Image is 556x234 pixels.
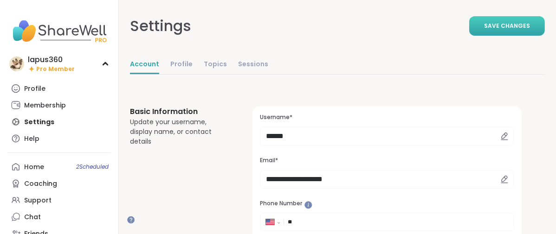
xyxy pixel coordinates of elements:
[36,65,75,73] span: Pro Member
[130,56,159,74] a: Account
[204,56,227,74] a: Topics
[130,15,191,37] div: Settings
[130,117,230,146] div: Update your username, display name, or contact details
[24,134,39,144] div: Help
[304,201,312,209] iframe: Spotlight
[24,101,66,110] div: Membership
[7,130,111,147] a: Help
[9,57,24,71] img: lapus360
[7,209,111,225] a: Chat
[24,213,41,222] div: Chat
[484,22,530,30] span: Save Changes
[238,56,268,74] a: Sessions
[130,106,230,117] h3: Basic Information
[469,16,545,36] button: Save Changes
[170,56,193,74] a: Profile
[7,80,111,97] a: Profile
[260,114,514,121] h3: Username*
[24,196,52,205] div: Support
[260,200,514,208] h3: Phone Number
[7,15,111,47] img: ShareWell Nav Logo
[76,163,109,171] span: 2 Scheduled
[7,175,111,192] a: Coaching
[7,97,111,114] a: Membership
[260,157,514,164] h3: Email*
[24,179,57,189] div: Coaching
[24,84,45,94] div: Profile
[7,192,111,209] a: Support
[24,163,44,172] div: Home
[127,216,135,223] iframe: Spotlight
[28,55,75,65] div: lapus360
[7,158,111,175] a: Home2Scheduled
